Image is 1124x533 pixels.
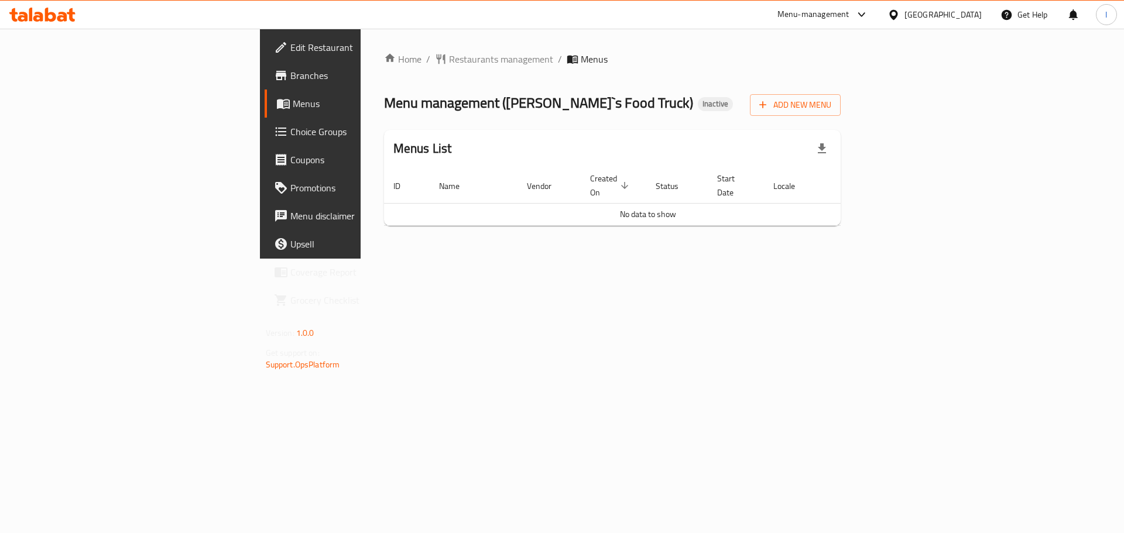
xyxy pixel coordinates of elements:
span: Branches [290,68,438,82]
th: Actions [824,168,912,204]
div: Menu-management [777,8,849,22]
li: / [558,52,562,66]
span: Menu disclaimer [290,209,438,223]
span: Upsell [290,237,438,251]
a: Coupons [265,146,448,174]
span: Coverage Report [290,265,438,279]
span: I [1105,8,1107,21]
span: Menu management ( [PERSON_NAME]`s Food Truck ) [384,90,693,116]
span: Promotions [290,181,438,195]
span: Version: [266,325,294,341]
a: Choice Groups [265,118,448,146]
span: Start Date [717,171,750,200]
a: Grocery Checklist [265,286,448,314]
span: Vendor [527,179,567,193]
a: Promotions [265,174,448,202]
a: Restaurants management [435,52,553,66]
span: Restaurants management [449,52,553,66]
button: Add New Menu [750,94,841,116]
a: Menu disclaimer [265,202,448,230]
span: Add New Menu [759,98,831,112]
span: Locale [773,179,810,193]
div: [GEOGRAPHIC_DATA] [904,8,982,21]
nav: breadcrumb [384,52,841,66]
a: Support.OpsPlatform [266,357,340,372]
span: Choice Groups [290,125,438,139]
h2: Menus List [393,140,452,157]
a: Edit Restaurant [265,33,448,61]
a: Upsell [265,230,448,258]
span: ID [393,179,416,193]
span: Inactive [698,99,733,109]
span: Status [656,179,694,193]
a: Coverage Report [265,258,448,286]
a: Menus [265,90,448,118]
span: Get support on: [266,345,320,360]
div: Inactive [698,97,733,111]
table: enhanced table [384,168,912,226]
span: Name [439,179,475,193]
div: Export file [808,135,836,163]
span: Created On [590,171,632,200]
span: Coupons [290,153,438,167]
span: No data to show [620,207,676,222]
span: Edit Restaurant [290,40,438,54]
span: Menus [293,97,438,111]
span: 1.0.0 [296,325,314,341]
span: Grocery Checklist [290,293,438,307]
span: Menus [581,52,608,66]
a: Branches [265,61,448,90]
